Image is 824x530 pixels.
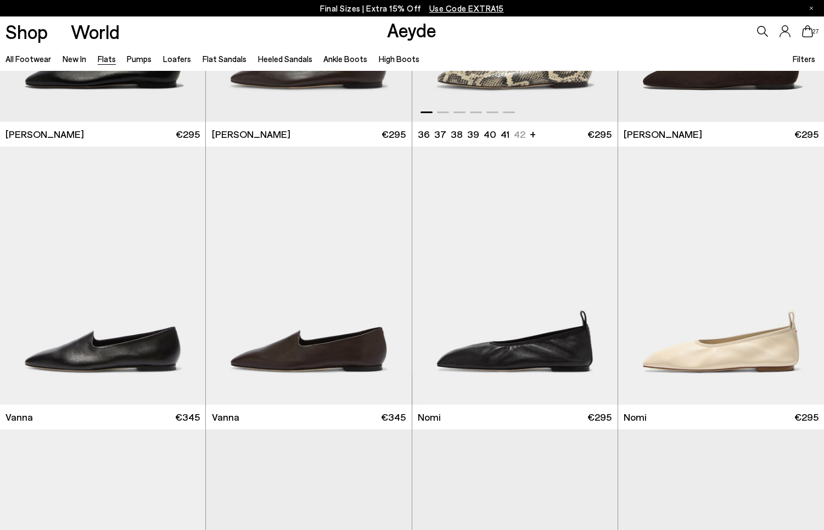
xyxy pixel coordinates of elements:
a: Flat Sandals [203,54,246,64]
img: Vanna Almond-Toe Loafers [206,147,411,405]
span: €345 [175,410,200,424]
li: 40 [484,127,496,141]
a: High Boots [379,54,419,64]
li: 36 [418,127,430,141]
span: Nomi [624,410,647,424]
span: [PERSON_NAME] [5,127,84,141]
span: €295 [176,127,200,141]
span: €295 [587,127,612,141]
a: All Footwear [5,54,51,64]
p: Final Sizes | Extra 15% Off [320,2,504,15]
span: Vanna [5,410,33,424]
a: Flats [98,54,116,64]
a: 36 37 38 39 40 41 42 + €295 [412,122,618,147]
a: World [71,22,120,41]
span: Filters [793,54,815,64]
li: 38 [451,127,463,141]
span: €295 [794,410,819,424]
a: Pumps [127,54,152,64]
span: €295 [587,410,612,424]
li: 39 [467,127,479,141]
a: 27 [802,25,813,37]
span: €295 [382,127,406,141]
span: €295 [794,127,819,141]
a: Aeyde [387,18,436,41]
a: Shop [5,22,48,41]
span: [PERSON_NAME] [624,127,702,141]
span: €345 [381,410,406,424]
a: Ankle Boots [323,54,367,64]
a: Nomi €295 [618,405,824,429]
a: Nomi €295 [412,405,618,429]
span: 27 [813,29,819,35]
a: [PERSON_NAME] €295 [206,122,411,147]
li: + [530,126,536,141]
a: Loafers [163,54,191,64]
img: Nomi Ruched Flats [618,147,824,405]
a: Vanna €345 [206,405,411,429]
span: Navigate to /collections/ss25-final-sizes [429,3,504,13]
li: 37 [434,127,446,141]
li: 41 [501,127,509,141]
ul: variant [418,127,522,141]
img: Nomi Ruched Flats [412,147,618,405]
a: New In [63,54,86,64]
a: [PERSON_NAME] €295 [618,122,824,147]
span: Nomi [418,410,441,424]
span: [PERSON_NAME] [212,127,290,141]
span: Vanna [212,410,239,424]
a: Heeled Sandals [258,54,312,64]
